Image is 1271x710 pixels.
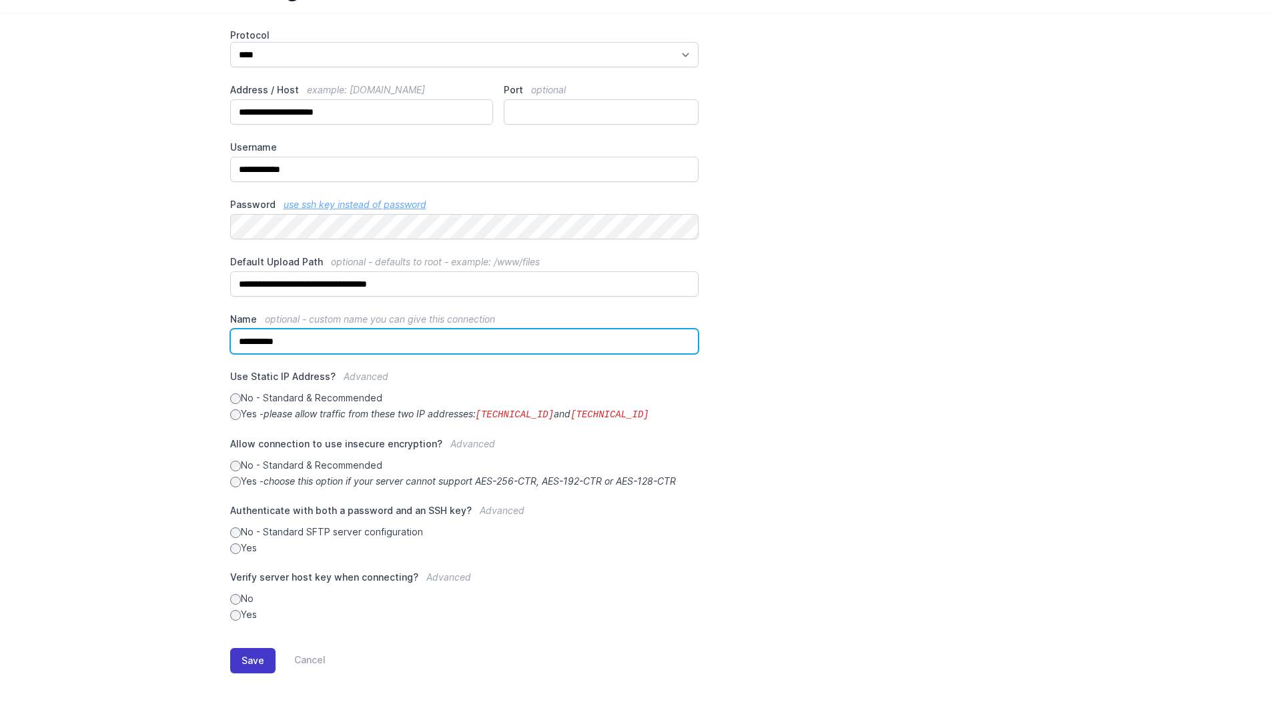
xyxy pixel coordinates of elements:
[480,505,524,516] span: Advanced
[230,141,699,154] label: Username
[230,437,699,459] label: Allow connection to use insecure encryption?
[230,648,276,673] button: Save
[230,504,699,525] label: Authenticate with both a password and an SSH key?
[230,541,699,555] label: Yes
[230,461,241,471] input: No - Standard & Recommended
[230,391,699,405] label: No - Standard & Recommended
[230,594,241,605] input: No
[230,477,241,487] input: Yes -choose this option if your server cannot support AES-256-CTR, AES-192-CTR or AES-128-CTR
[426,571,471,583] span: Advanced
[230,255,699,269] label: Default Upload Path
[230,29,699,42] label: Protocol
[264,408,649,419] i: please allow traffic from these two IP addresses: and
[230,83,494,97] label: Address / Host
[476,409,554,420] code: [TECHNICAL_ID]
[230,393,241,404] input: No - Standard & Recommended
[570,409,649,420] code: [TECHNICAL_ID]
[230,571,699,592] label: Verify server host key when connecting?
[230,610,241,621] input: Yes
[230,608,699,621] label: Yes
[230,475,699,488] label: Yes -
[450,438,495,449] span: Advanced
[230,198,699,211] label: Password
[276,648,326,673] a: Cancel
[265,313,495,325] span: optional - custom name you can give this connection
[230,527,241,538] input: No - Standard SFTP server configuration
[230,407,699,421] label: Yes -
[531,84,566,95] span: optional
[504,83,699,97] label: Port
[264,475,676,487] i: choose this option if your server cannot support AES-256-CTR, AES-192-CTR or AES-128-CTR
[230,525,699,539] label: No - Standard SFTP server configuration
[331,256,540,267] span: optional - defaults to root - example: /www/files
[230,313,699,326] label: Name
[230,409,241,420] input: Yes -please allow traffic from these two IP addresses:[TECHNICAL_ID]and[TECHNICAL_ID]
[230,370,699,391] label: Use Static IP Address?
[230,543,241,554] input: Yes
[344,371,388,382] span: Advanced
[307,84,425,95] span: example: [DOMAIN_NAME]
[230,459,699,472] label: No - Standard & Recommended
[230,592,699,605] label: No
[284,199,426,210] a: use ssh key instead of password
